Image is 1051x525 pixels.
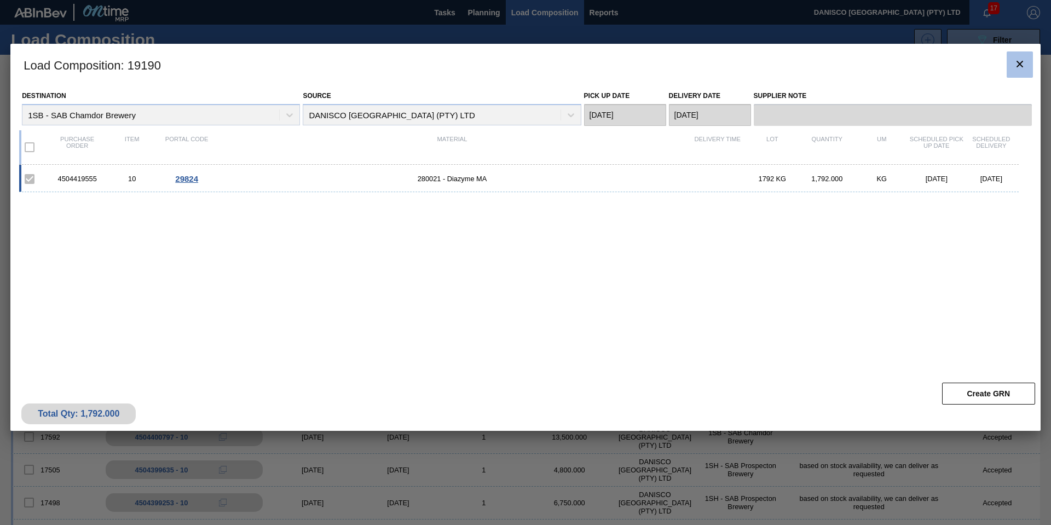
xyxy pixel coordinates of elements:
[800,136,854,159] div: Quantity
[584,92,630,100] label: Pick up Date
[854,175,909,183] div: KG
[909,175,964,183] div: [DATE]
[22,92,66,100] label: Destination
[669,104,751,126] input: mm/dd/yyyy
[214,136,690,159] div: Material
[159,174,214,183] div: Go to Order
[30,409,128,419] div: Total Qty: 1,792.000
[214,175,690,183] span: 280021 - Diazyme MA
[669,92,720,100] label: Delivery Date
[745,175,800,183] div: 1792 KG
[105,175,159,183] div: 10
[303,92,331,100] label: Source
[50,136,105,159] div: Purchase order
[105,136,159,159] div: Item
[159,136,214,159] div: Portal code
[964,136,1019,159] div: Scheduled Delivery
[175,174,198,183] span: 29824
[690,136,745,159] div: Delivery Time
[754,88,1032,104] label: Supplier Note
[800,175,854,183] div: 1,792.000
[909,136,964,159] div: Scheduled Pick up Date
[854,136,909,159] div: UM
[964,175,1019,183] div: [DATE]
[745,136,800,159] div: Lot
[50,175,105,183] div: 4504419555
[942,383,1035,405] button: Create GRN
[10,44,1041,85] h3: Load Composition : 19190
[584,104,666,126] input: mm/dd/yyyy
